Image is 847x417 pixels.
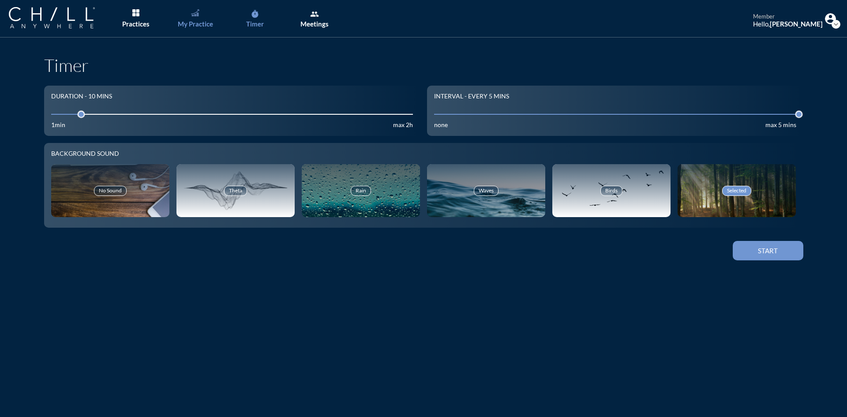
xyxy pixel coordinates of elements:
div: 1min [51,121,65,129]
div: Timer [246,20,264,28]
div: Practices [122,20,150,28]
div: member [753,13,823,20]
h1: Timer [44,55,803,76]
i: expand_more [832,20,840,29]
strong: [PERSON_NAME] [770,20,823,28]
div: Hello, [753,20,823,28]
a: Company Logo [9,7,112,30]
div: Rain [351,186,371,195]
img: Graph [191,9,199,16]
div: max 2h [393,121,413,129]
img: Profile icon [825,13,836,24]
div: Selected [722,186,751,195]
img: List [132,9,139,16]
div: none [434,121,448,129]
div: max 5 mins [765,121,796,129]
i: timer [251,10,259,19]
img: Company Logo [9,7,95,28]
div: Birds [600,186,622,195]
div: Background sound [51,150,796,158]
i: group [310,10,319,19]
div: Interval - Every 5 mins [434,93,509,100]
div: Theta [224,186,247,195]
div: Waves [474,186,498,195]
div: My Practice [178,20,213,28]
div: Duration - 10 mins [51,93,112,100]
div: Start [748,247,788,255]
div: Meetings [300,20,329,28]
button: Start [733,241,803,260]
div: No Sound [94,186,127,195]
